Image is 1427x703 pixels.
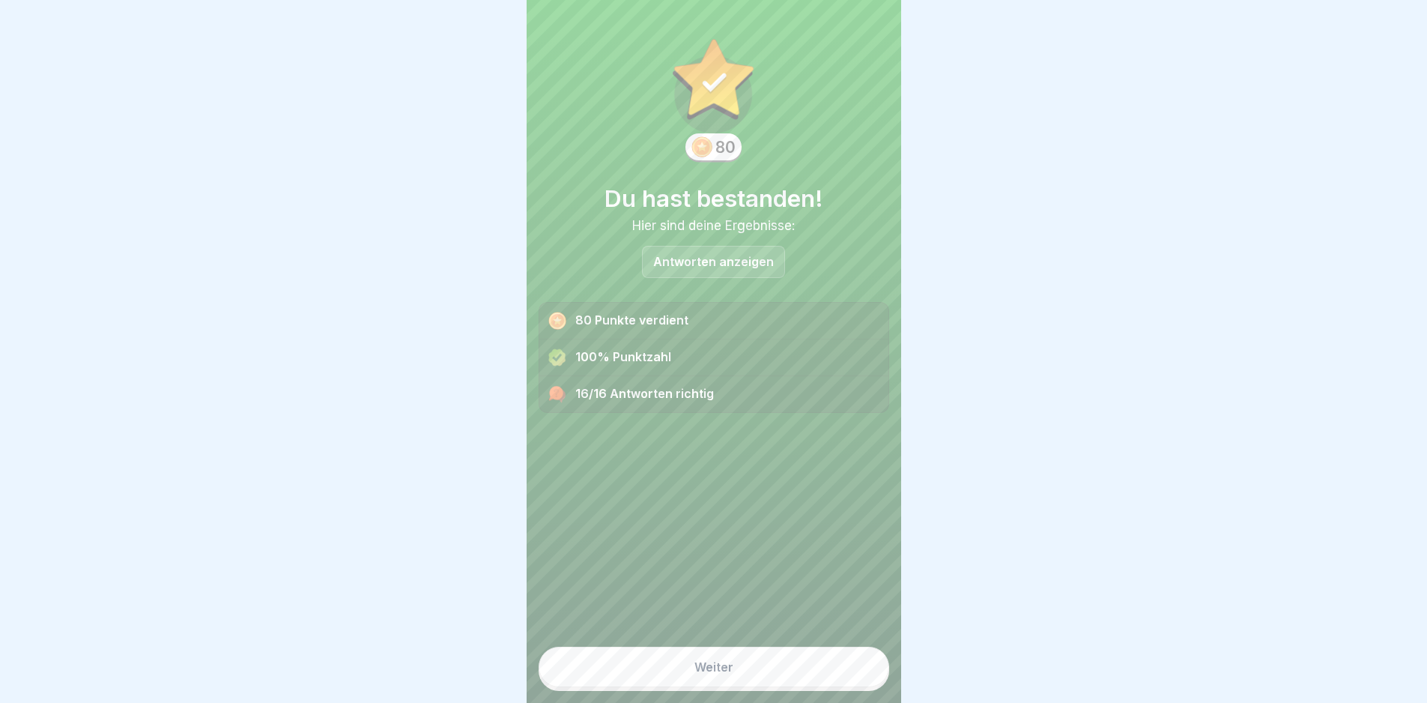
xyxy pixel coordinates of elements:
[539,184,889,212] h1: Du hast bestanden!
[653,256,774,268] p: Antworten anzeigen
[694,660,733,674] div: Weiter
[539,218,889,233] div: Hier sind deine Ergebnisse:
[539,303,888,340] div: 80 Punkte verdient
[539,376,888,412] div: 16/16 Antworten richtig
[539,647,889,687] button: Weiter
[715,138,736,157] div: 80
[539,340,888,376] div: 100% Punktzahl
